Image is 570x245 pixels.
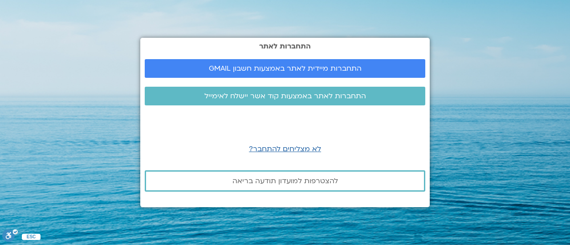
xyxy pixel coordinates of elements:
[204,92,366,100] span: התחברות לאתר באמצעות קוד אשר יישלח לאימייל
[232,177,338,185] span: להצטרפות למועדון תודעה בריאה
[145,42,425,50] h2: התחברות לאתר
[145,170,425,192] a: להצטרפות למועדון תודעה בריאה
[145,59,425,78] a: התחברות מיידית לאתר באמצעות חשבון GMAIL
[145,87,425,105] a: התחברות לאתר באמצעות קוד אשר יישלח לאימייל
[209,64,362,72] span: התחברות מיידית לאתר באמצעות חשבון GMAIL
[249,144,321,154] a: לא מצליחים להתחבר?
